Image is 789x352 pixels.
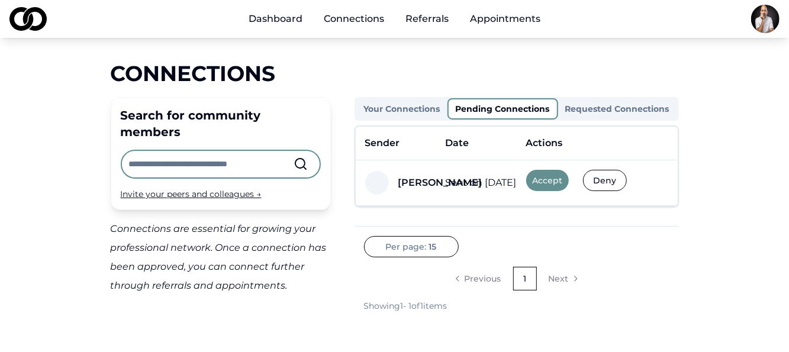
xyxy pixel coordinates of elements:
[9,7,47,31] img: logo
[460,7,550,31] a: Appointments
[364,267,669,290] nav: pagination
[121,107,321,140] div: Search for community members
[583,170,627,191] button: Deny
[121,188,321,200] div: Invite your peers and colleagues →
[751,5,780,33] img: 7c9f7354-d216-4eca-a593-158b3da62616-chef%20photo-profile_picture.jpg
[111,62,679,85] div: Connections
[513,267,537,290] a: 1
[314,7,394,31] a: Connections
[239,7,312,31] a: Dashboard
[446,136,469,150] div: Date
[436,160,517,206] td: Sent on [DATE]
[558,99,677,118] button: Requested Connections
[429,241,437,253] span: 15
[526,136,668,150] div: Actions
[526,170,569,191] button: Accept
[364,300,447,312] div: Showing 1 - 1 of 1 items
[396,7,458,31] a: Referrals
[111,219,331,295] div: Connections are essential for growing your professional network. Once a connection has been appro...
[364,236,459,257] button: Per page:15
[365,136,400,150] div: Sender
[398,176,482,190] div: [PERSON_NAME]
[357,99,447,118] button: Your Connections
[239,7,550,31] nav: Main
[447,98,558,120] button: Pending Connections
